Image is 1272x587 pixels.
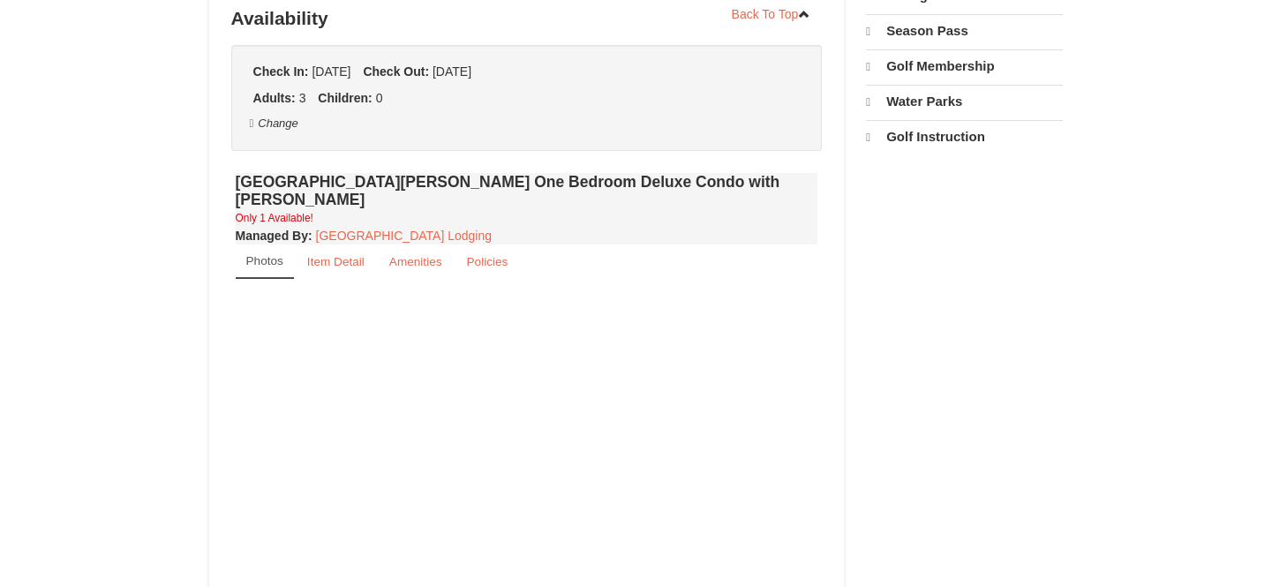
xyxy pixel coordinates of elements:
[253,64,309,79] strong: Check In:
[720,1,823,27] a: Back To Top
[296,245,376,279] a: Item Detail
[363,64,429,79] strong: Check Out:
[433,64,471,79] span: [DATE]
[236,229,312,243] strong: :
[236,245,294,279] a: Photos
[389,255,442,268] small: Amenities
[378,245,454,279] a: Amenities
[316,229,492,243] a: [GEOGRAPHIC_DATA] Lodging
[312,64,350,79] span: [DATE]
[466,255,508,268] small: Policies
[299,91,306,105] span: 3
[253,91,296,105] strong: Adults:
[376,91,383,105] span: 0
[866,14,1063,48] a: Season Pass
[318,91,372,105] strong: Children:
[866,49,1063,83] a: Golf Membership
[246,254,283,267] small: Photos
[249,114,299,133] button: Change
[866,85,1063,118] a: Water Parks
[236,229,308,243] span: Managed By
[236,212,313,224] small: Only 1 Available!
[455,245,519,279] a: Policies
[236,173,818,208] h4: [GEOGRAPHIC_DATA][PERSON_NAME] One Bedroom Deluxe Condo with [PERSON_NAME]
[307,255,365,268] small: Item Detail
[231,1,823,36] h3: Availability
[866,120,1063,154] a: Golf Instruction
